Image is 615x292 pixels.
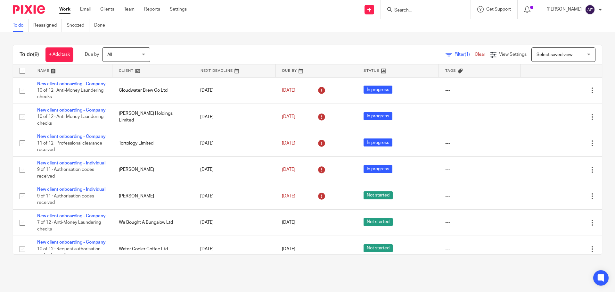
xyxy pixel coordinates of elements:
[445,69,456,72] span: Tags
[364,218,393,226] span: Not started
[445,166,514,173] div: ---
[486,7,511,12] span: Get Support
[112,183,194,209] td: [PERSON_NAME]
[364,244,393,252] span: Not started
[112,209,194,236] td: We Bought A Bungalow Ltd
[37,214,106,218] a: New client onboarding - Company
[445,246,514,252] div: ---
[13,5,45,14] img: Pixie
[499,52,527,57] span: View Settings
[194,77,275,104] td: [DATE]
[394,8,451,13] input: Search
[37,82,106,86] a: New client onboarding - Company
[112,77,194,104] td: Cloudwater Brew Co Ltd
[13,19,29,32] a: To do
[37,167,94,179] span: 9 of 11 · Authorisation codes received
[37,240,106,245] a: New client onboarding - Company
[537,53,572,57] span: Select saved view
[194,156,275,183] td: [DATE]
[59,6,70,13] a: Work
[364,86,392,94] span: In progress
[194,236,275,262] td: [DATE]
[282,88,295,93] span: [DATE]
[194,209,275,236] td: [DATE]
[282,141,295,146] span: [DATE]
[37,115,103,126] span: 10 of 12 · Anti-Money Laundering checks
[80,6,91,13] a: Email
[100,6,114,13] a: Clients
[112,130,194,156] td: Tortology Limited
[194,104,275,130] td: [DATE]
[112,156,194,183] td: [PERSON_NAME]
[585,4,595,15] img: svg%3E
[282,194,295,198] span: [DATE]
[37,194,94,205] span: 9 of 11 · Authorisation codes received
[112,236,194,262] td: Water Cooler Coffee Ltd
[194,183,275,209] td: [DATE]
[364,191,393,199] span: Not started
[445,193,514,199] div: ---
[20,51,39,58] h1: To do
[37,220,101,231] span: 7 of 12 · Anti-Money Laundering checks
[37,247,101,258] span: 10 of 12 · Request authorisation codes from client
[475,52,485,57] a: Clear
[45,47,73,62] a: + Add task
[107,53,112,57] span: All
[364,165,392,173] span: In progress
[94,19,110,32] a: Done
[455,52,475,57] span: Filter
[445,219,514,226] div: ---
[445,87,514,94] div: ---
[465,52,470,57] span: (1)
[85,51,99,58] p: Due by
[33,52,39,57] span: (9)
[124,6,135,13] a: Team
[112,104,194,130] td: [PERSON_NAME] Holdings Limited
[445,140,514,146] div: ---
[364,138,392,146] span: In progress
[194,130,275,156] td: [DATE]
[37,161,105,165] a: New client onboarding - Individual
[282,167,295,172] span: [DATE]
[37,88,103,99] span: 10 of 12 · Anti-Money Laundering checks
[37,134,106,139] a: New client onboarding - Company
[282,115,295,119] span: [DATE]
[33,19,62,32] a: Reassigned
[282,247,295,251] span: [DATE]
[445,114,514,120] div: ---
[37,108,106,113] a: New client onboarding - Company
[546,6,582,13] p: [PERSON_NAME]
[37,141,102,152] span: 11 of 12 · Professional clearance received
[37,187,105,192] a: New client onboarding - Individual
[170,6,187,13] a: Settings
[67,19,89,32] a: Snoozed
[282,221,295,225] span: [DATE]
[364,112,392,120] span: In progress
[144,6,160,13] a: Reports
